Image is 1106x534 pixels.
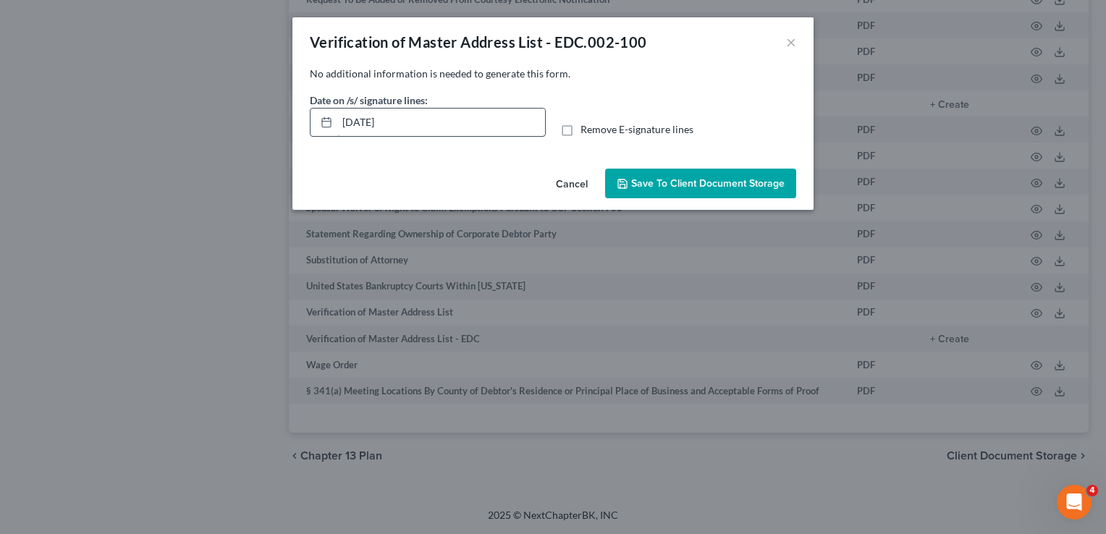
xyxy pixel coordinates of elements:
[786,33,796,51] button: ×
[631,177,785,190] span: Save to Client Document Storage
[581,123,693,135] span: Remove E-signature lines
[310,67,796,81] p: No additional information is needed to generate this form.
[310,93,428,108] label: Date on /s/ signature lines:
[1086,485,1098,496] span: 4
[337,109,545,136] input: MM/DD/YYYY
[1057,485,1092,520] iframe: Intercom live chat
[605,169,796,199] button: Save to Client Document Storage
[544,170,599,199] button: Cancel
[310,32,647,52] div: Verification of Master Address List - EDC.002-100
